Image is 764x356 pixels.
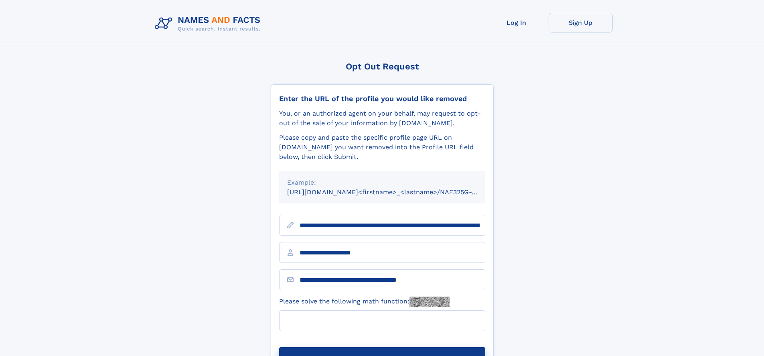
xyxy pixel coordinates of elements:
div: Example: [287,178,477,187]
div: Opt Out Request [271,61,494,71]
a: Log In [484,13,549,33]
div: Please copy and paste the specific profile page URL on [DOMAIN_NAME] you want removed into the Pr... [279,133,485,162]
a: Sign Up [549,13,613,33]
img: Logo Names and Facts [152,13,267,35]
label: Please solve the following math function: [279,297,450,307]
div: Enter the URL of the profile you would like removed [279,94,485,103]
div: You, or an authorized agent on your behalf, may request to opt-out of the sale of your informatio... [279,109,485,128]
small: [URL][DOMAIN_NAME]<firstname>_<lastname>/NAF325G-xxxxxxxx [287,188,501,196]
